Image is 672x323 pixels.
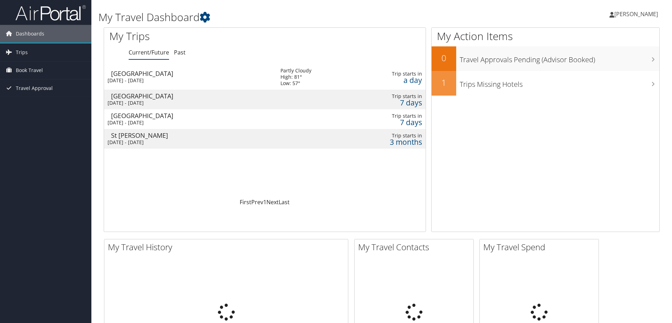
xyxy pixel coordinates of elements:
div: 3 months [360,139,422,145]
h2: My Travel Contacts [358,241,473,253]
div: [DATE] - [DATE] [108,119,270,126]
span: Trips [16,44,28,61]
div: [GEOGRAPHIC_DATA] [111,70,273,77]
div: Trip starts in [360,133,422,139]
h1: My Action Items [432,29,659,44]
a: Current/Future [129,49,169,56]
div: Low: 57° [280,80,311,86]
h3: Travel Approvals Pending (Advisor Booked) [460,51,659,65]
div: [DATE] - [DATE] [108,139,270,146]
h1: My Trips [109,29,286,44]
h2: 1 [432,77,456,89]
a: 0Travel Approvals Pending (Advisor Booked) [432,46,659,71]
img: airportal-logo.png [15,5,86,21]
div: [DATE] - [DATE] [108,77,270,84]
a: [PERSON_NAME] [609,4,665,25]
a: Prev [251,198,263,206]
h2: My Travel Spend [483,241,599,253]
div: Trip starts in [360,71,422,77]
div: [GEOGRAPHIC_DATA] [111,93,273,99]
a: Past [174,49,186,56]
h3: Trips Missing Hotels [460,76,659,89]
div: [DATE] - [DATE] [108,100,270,106]
a: 1Trips Missing Hotels [432,71,659,96]
a: Last [279,198,290,206]
div: 7 days [360,119,422,125]
a: First [240,198,251,206]
span: Book Travel [16,62,43,79]
div: Trip starts in [360,93,422,99]
span: Travel Approval [16,79,53,97]
div: a day [360,77,422,83]
h2: My Travel History [108,241,348,253]
div: 7 days [360,99,422,106]
div: Partly Cloudy [280,67,311,74]
h2: 0 [432,52,456,64]
a: 1 [263,198,266,206]
a: Next [266,198,279,206]
div: High: 81° [280,74,311,80]
span: [PERSON_NAME] [614,10,658,18]
div: St [PERSON_NAME] [111,132,273,138]
h1: My Travel Dashboard [98,10,476,25]
div: [GEOGRAPHIC_DATA] [111,112,273,119]
span: Dashboards [16,25,44,43]
div: Trip starts in [360,113,422,119]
